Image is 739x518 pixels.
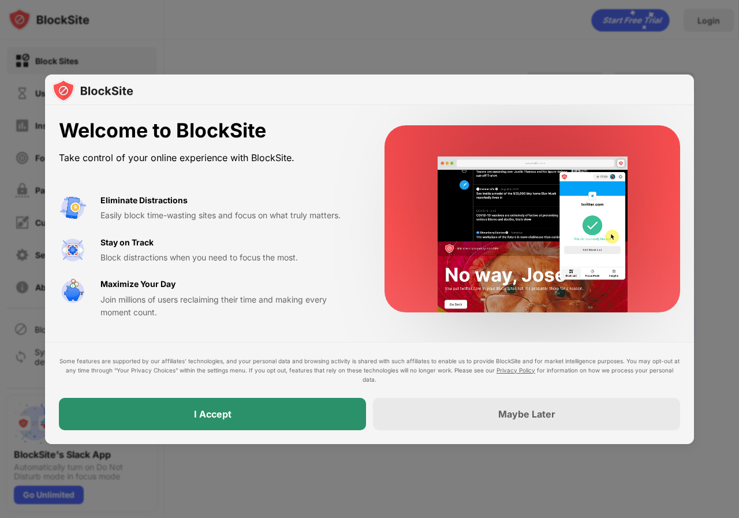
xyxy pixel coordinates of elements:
div: I Accept [194,408,232,420]
div: Welcome to BlockSite [59,119,357,143]
img: value-focus.svg [59,236,87,264]
div: Join millions of users reclaiming their time and making every moment count. [100,293,357,319]
img: logo-blocksite.svg [52,79,133,102]
div: Maybe Later [498,408,555,420]
div: Maximize Your Day [100,278,176,290]
div: Stay on Track [100,236,154,249]
div: Take control of your online experience with BlockSite. [59,150,357,166]
div: Easily block time-wasting sites and focus on what truly matters. [100,209,357,222]
a: Privacy Policy [497,367,535,374]
div: Some features are supported by our affiliates’ technologies, and your personal data and browsing ... [59,356,680,384]
div: Block distractions when you need to focus the most. [100,251,357,264]
div: Eliminate Distractions [100,194,188,207]
img: value-safe-time.svg [59,278,87,305]
img: value-avoid-distractions.svg [59,194,87,222]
